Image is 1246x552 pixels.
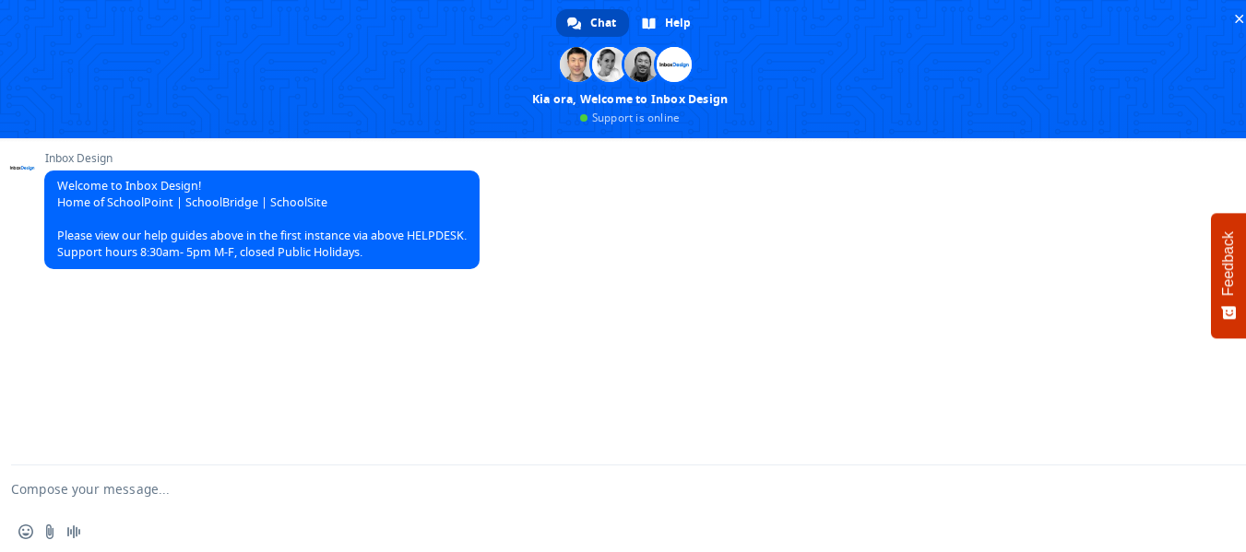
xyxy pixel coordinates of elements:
textarea: Compose your message... [11,465,1204,511]
span: Inbox Design [44,152,480,165]
span: Help [665,9,691,37]
a: Chat [556,9,629,37]
button: Feedback - Show survey [1211,213,1246,338]
span: Audio message [66,524,81,539]
span: Insert an emoji [18,524,33,539]
span: Chat [590,9,616,37]
a: Help [631,9,704,37]
span: Feedback [1220,231,1237,296]
span: Send a file [42,524,57,539]
span: Welcome to Inbox Design! Home of SchoolPoint | SchoolBridge | SchoolSite Please view our help gui... [57,178,467,260]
